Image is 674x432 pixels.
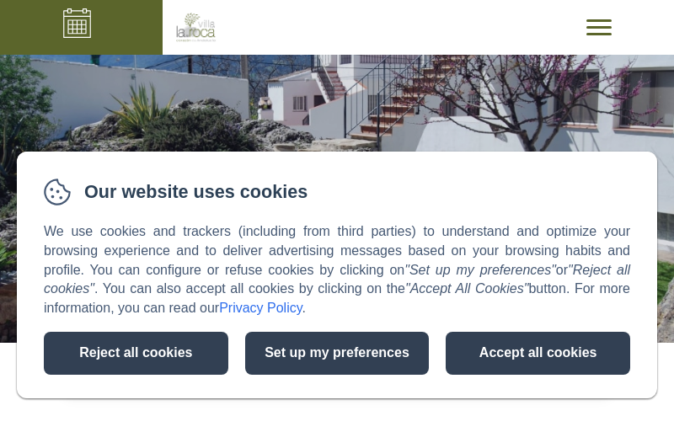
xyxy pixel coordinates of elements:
button: Reject all cookies [44,332,228,375]
span: Our website uses cookies [84,179,308,205]
button: Set up my preferences [245,332,430,375]
em: "Set up my preferences" [404,263,556,277]
button: Accept all cookies [446,332,630,375]
em: "Reject all cookies" [44,263,630,296]
img: _icon-calendar-light-24937589ab37c13427da92d1ba00b2b01447655ec04289779a56d20be1196c95.svg [62,8,92,38]
a: Privacy Policy [219,301,302,315]
p: We use cookies and trackers (including from third parties) to understand and optimize your browsi... [44,222,630,318]
em: "Accept All Cookies" [405,281,528,296]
